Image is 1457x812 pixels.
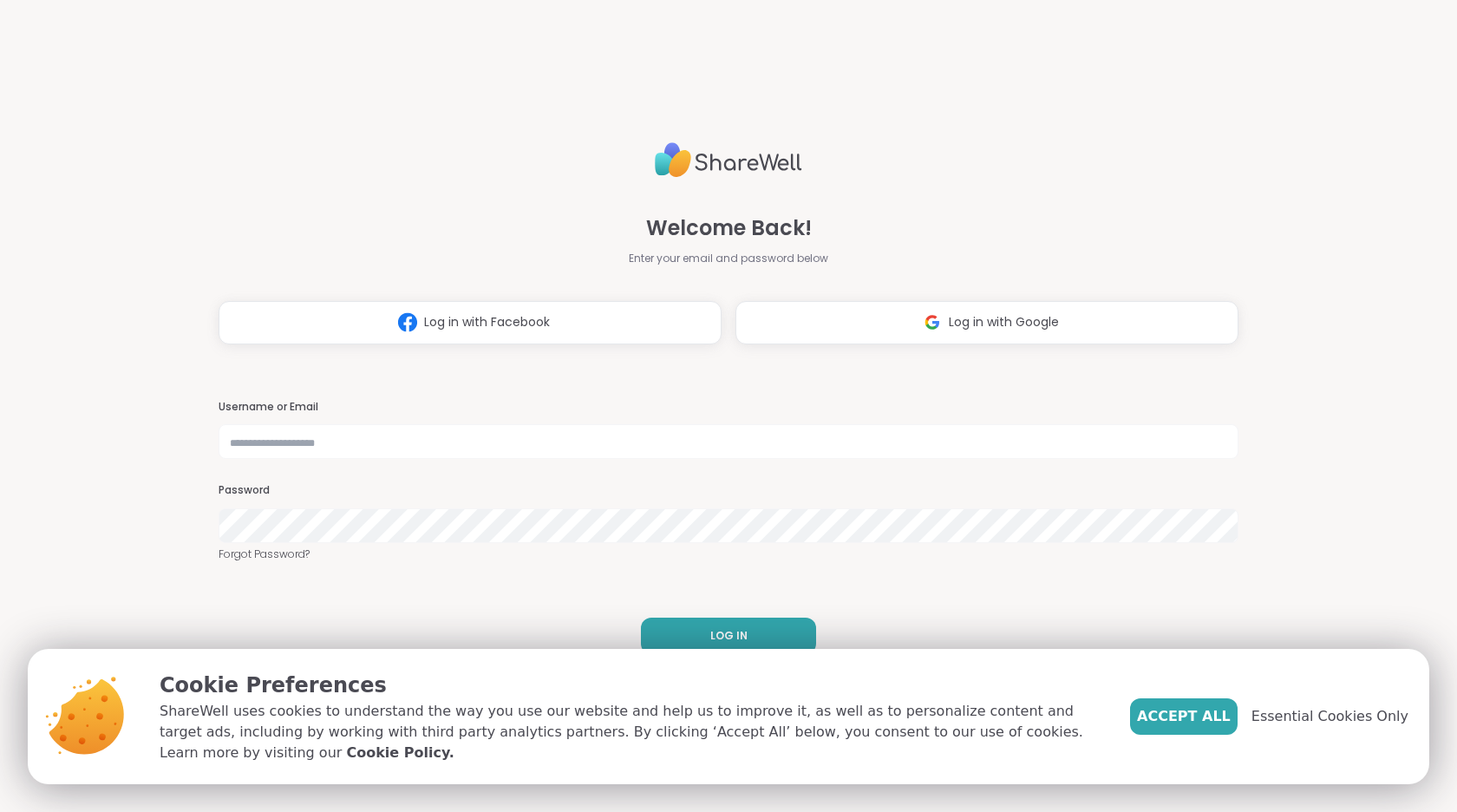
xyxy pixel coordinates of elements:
span: Welcome Back! [646,213,812,244]
img: ShareWell Logomark [391,306,424,338]
img: ShareWell Logomark [916,306,949,338]
p: Cookie Preferences [160,670,1102,701]
button: Accept All [1130,698,1238,735]
a: Cookie Policy. [346,743,454,763]
h3: Password [219,483,1238,498]
p: ShareWell uses cookies to understand the way you use our website and help us to improve it, as we... [160,701,1102,763]
h3: Username or Email [219,400,1238,415]
span: Log in with Google [949,313,1059,331]
span: Essential Cookies Only [1251,706,1408,727]
button: LOG IN [641,618,816,654]
img: ShareWell Logo [655,135,802,185]
span: Enter your email and password below [629,251,828,266]
button: Log in with Google [735,301,1238,344]
a: Forgot Password? [219,547,1238,562]
span: LOG IN [710,628,748,644]
button: Log in with Facebook [219,301,722,344]
span: Accept All [1137,706,1231,727]
span: Log in with Facebook [424,313,550,331]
